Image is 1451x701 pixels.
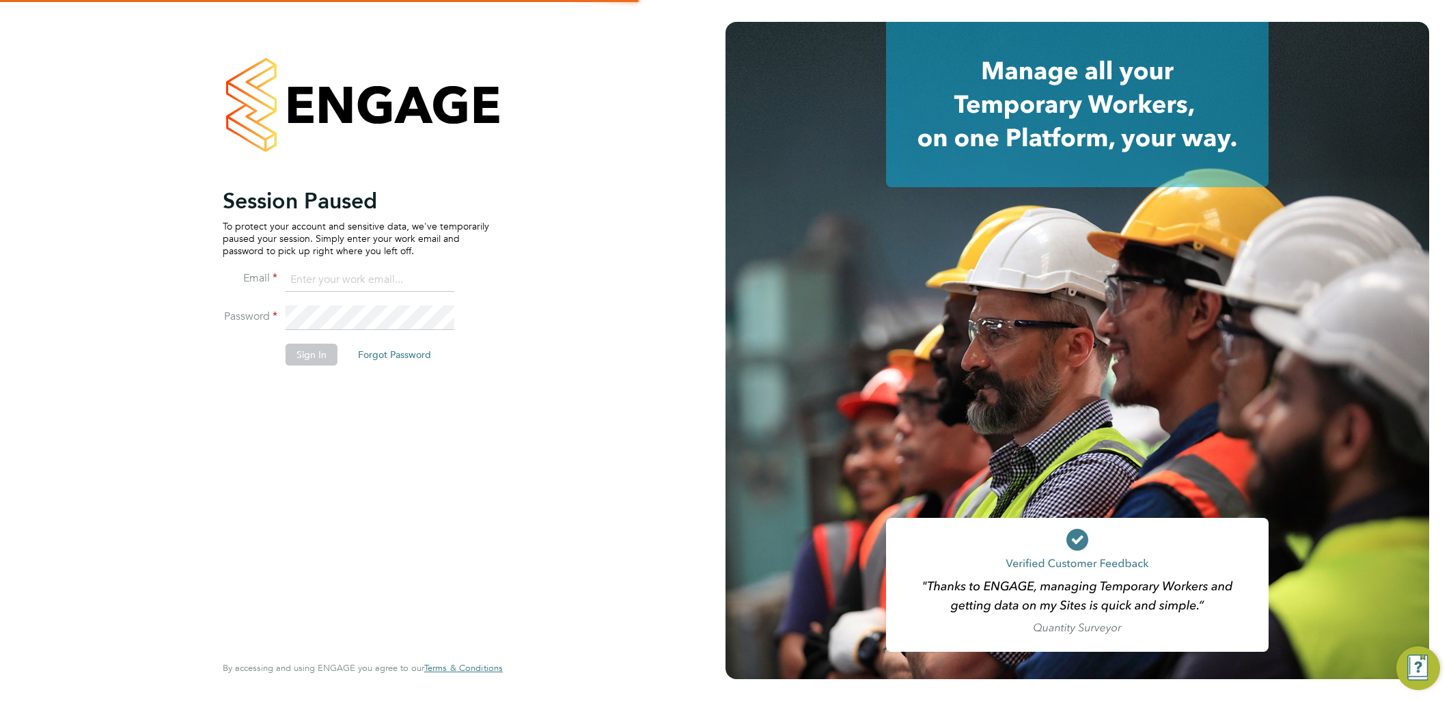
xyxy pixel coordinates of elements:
[1396,646,1440,690] button: Engage Resource Center
[286,344,337,366] button: Sign In
[223,662,503,674] span: By accessing and using ENGAGE you agree to our
[424,663,503,674] a: Terms & Conditions
[223,220,489,258] p: To protect your account and sensitive data, we've temporarily paused your session. Simply enter y...
[424,662,503,674] span: Terms & Conditions
[286,268,454,292] input: Enter your work email...
[347,344,442,366] button: Forgot Password
[223,187,489,215] h2: Session Paused
[223,310,277,324] label: Password
[223,271,277,286] label: Email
